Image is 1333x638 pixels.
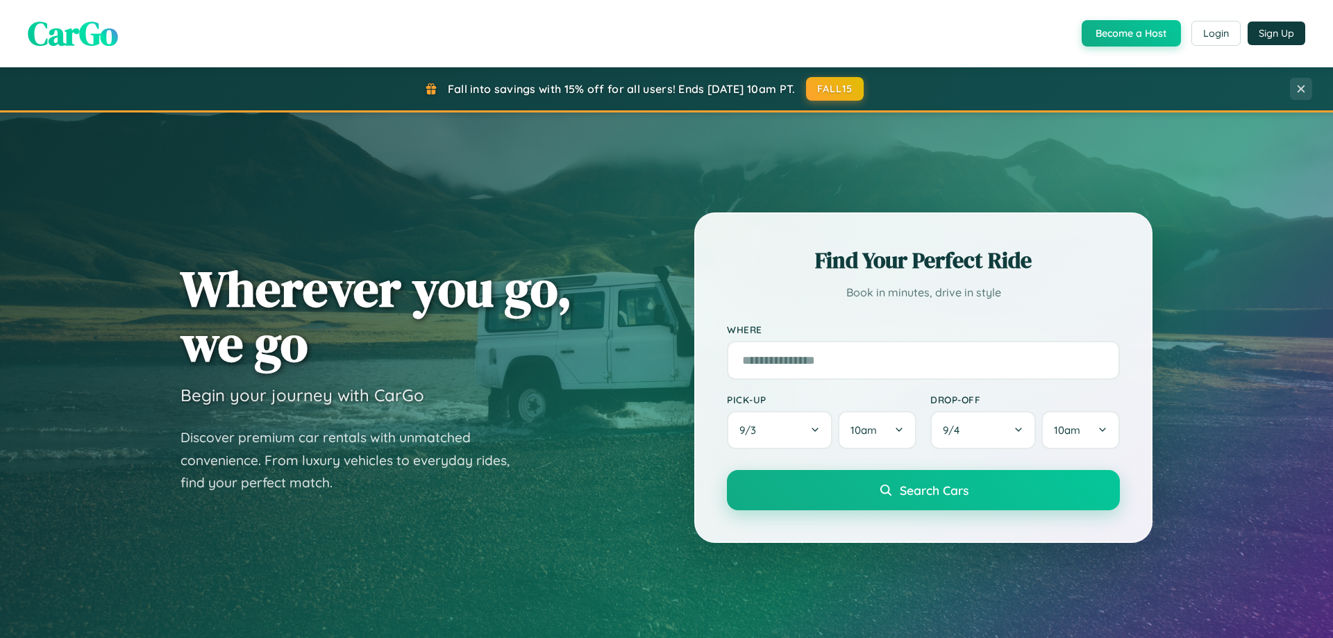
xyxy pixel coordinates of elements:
[1041,411,1120,449] button: 10am
[28,10,118,56] span: CarGo
[1191,21,1241,46] button: Login
[1054,423,1080,437] span: 10am
[1082,20,1181,47] button: Become a Host
[739,423,763,437] span: 9 / 3
[448,82,796,96] span: Fall into savings with 15% off for all users! Ends [DATE] 10am PT.
[727,411,832,449] button: 9/3
[181,261,572,371] h1: Wherever you go, we go
[181,385,424,405] h3: Begin your journey with CarGo
[727,324,1120,335] label: Where
[806,77,864,101] button: FALL15
[900,482,969,498] span: Search Cars
[930,394,1120,405] label: Drop-off
[838,411,916,449] button: 10am
[727,470,1120,510] button: Search Cars
[850,423,877,437] span: 10am
[727,283,1120,303] p: Book in minutes, drive in style
[727,245,1120,276] h2: Find Your Perfect Ride
[943,423,966,437] span: 9 / 4
[1248,22,1305,45] button: Sign Up
[930,411,1036,449] button: 9/4
[181,426,528,494] p: Discover premium car rentals with unmatched convenience. From luxury vehicles to everyday rides, ...
[727,394,916,405] label: Pick-up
